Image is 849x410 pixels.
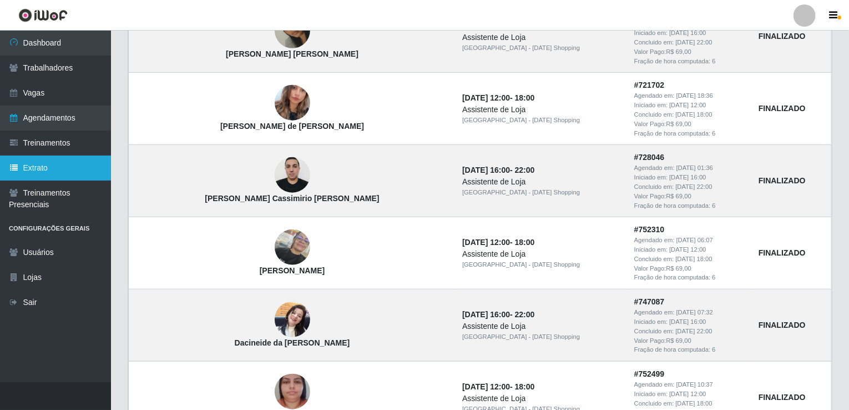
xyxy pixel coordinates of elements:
[669,102,706,108] time: [DATE] 12:00
[676,400,712,407] time: [DATE] 18:00
[634,81,665,89] strong: # 721702
[462,248,621,260] div: Assistente de Loja
[462,238,510,247] time: [DATE] 12:00
[18,8,68,22] img: CoreUI Logo
[669,391,706,397] time: [DATE] 12:00
[462,104,621,116] div: Assistente de Loja
[676,183,712,190] time: [DATE] 22:00
[634,297,665,306] strong: # 747087
[634,182,745,192] div: Concluido em:
[462,321,621,332] div: Assistente de Loja
[676,256,712,262] time: [DATE] 18:00
[462,382,510,391] time: [DATE] 12:00
[759,176,806,185] strong: FINALIZADO
[676,309,713,316] time: [DATE] 07:32
[676,237,713,243] time: [DATE] 06:07
[634,369,665,378] strong: # 752499
[634,308,745,317] div: Agendado em:
[759,321,806,329] strong: FINALIZADO
[275,296,310,343] img: Dacineide da silva bezerra
[669,318,706,325] time: [DATE] 16:00
[634,173,745,182] div: Iniciado em:
[462,310,510,319] time: [DATE] 16:00
[462,166,534,174] strong: -
[462,93,534,102] strong: -
[462,93,510,102] time: [DATE] 12:00
[275,152,310,199] img: Gustavo Cassimirio da Silva
[462,176,621,188] div: Assistente de Loja
[634,345,745,354] div: Fração de hora computada: 6
[676,39,712,46] time: [DATE] 22:00
[634,110,745,119] div: Concluido em:
[759,32,806,41] strong: FINALIZADO
[260,266,325,275] strong: [PERSON_NAME]
[515,238,535,247] time: 18:00
[634,254,745,264] div: Concluido em:
[275,229,310,265] img: Maria Cristina Vicente Francisco
[634,153,665,162] strong: # 728046
[676,328,712,334] time: [DATE] 22:00
[235,338,350,347] strong: Dacineide da [PERSON_NAME]
[669,174,706,181] time: [DATE] 16:00
[515,166,535,174] time: 22:00
[634,327,745,336] div: Concluido em:
[462,188,621,197] div: [GEOGRAPHIC_DATA] - [DATE] Shopping
[634,192,745,201] div: Valor Pago: R$ 69,00
[462,393,621,404] div: Assistente de Loja
[634,317,745,327] div: Iniciado em:
[462,238,534,247] strong: -
[462,382,534,391] strong: -
[676,164,713,171] time: [DATE] 01:36
[676,111,712,118] time: [DATE] 18:00
[634,101,745,110] div: Iniciado em:
[676,92,713,99] time: [DATE] 18:36
[634,273,745,282] div: Fração de hora computada: 6
[634,389,745,399] div: Iniciado em:
[275,71,310,134] img: kamilla Hellen Ferreira de sa Miguel
[759,393,806,402] strong: FINALIZADO
[669,246,706,253] time: [DATE] 12:00
[226,49,358,58] strong: [PERSON_NAME] [PERSON_NAME]
[634,225,665,234] strong: # 752310
[515,310,535,319] time: 22:00
[462,310,534,319] strong: -
[634,380,745,389] div: Agendado em:
[759,248,806,257] strong: FINALIZADO
[669,29,706,36] time: [DATE] 16:00
[634,57,745,66] div: Fração de hora computada: 6
[634,91,745,101] div: Agendado em:
[634,399,745,408] div: Concluido em:
[634,245,745,254] div: Iniciado em:
[515,93,535,102] time: 18:00
[634,47,745,57] div: Valor Pago: R$ 69,00
[759,104,806,113] strong: FINALIZADO
[462,43,621,53] div: [GEOGRAPHIC_DATA] - [DATE] Shopping
[634,28,745,38] div: Iniciado em:
[634,119,745,129] div: Valor Pago: R$ 69,00
[634,38,745,47] div: Concluido em:
[205,194,379,203] strong: [PERSON_NAME] Cassimirio [PERSON_NAME]
[462,116,621,125] div: [GEOGRAPHIC_DATA] - [DATE] Shopping
[220,122,364,131] strong: [PERSON_NAME] de [PERSON_NAME]
[462,32,621,43] div: Assistente de Loja
[515,382,535,391] time: 18:00
[462,166,510,174] time: [DATE] 16:00
[634,163,745,173] div: Agendado em:
[634,264,745,273] div: Valor Pago: R$ 69,00
[634,336,745,346] div: Valor Pago: R$ 69,00
[676,381,713,388] time: [DATE] 10:37
[634,236,745,245] div: Agendado em:
[462,332,621,342] div: [GEOGRAPHIC_DATA] - [DATE] Shopping
[462,260,621,269] div: [GEOGRAPHIC_DATA] - [DATE] Shopping
[634,129,745,138] div: Fração de hora computada: 6
[634,201,745,211] div: Fração de hora computada: 6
